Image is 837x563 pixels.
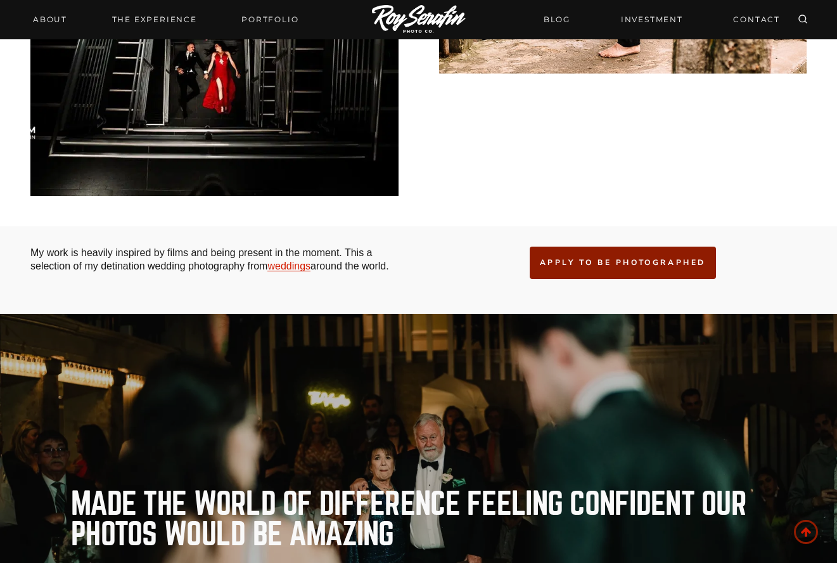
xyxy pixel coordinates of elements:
a: CONTACT [725,8,788,30]
a: weddings [267,261,310,271]
a: THE EXPERIENCE [105,11,205,29]
button: View Search Form [794,11,812,29]
img: Logo of Roy Serafin Photo Co., featuring stylized text in white on a light background, representi... [372,5,466,35]
nav: Primary Navigation [25,11,306,29]
img: Destination Wedding Photographer 10 [71,444,101,469]
a: About [25,11,75,29]
a: BLOG [536,8,578,30]
h2: made the world of difference feeling confident our photos would be amazing [71,489,766,550]
a: Scroll to top [794,520,818,544]
p: My work is heavily inspired by films and being present in the moment. This a selection of my deti... [30,247,399,294]
a: INVESTMENT [613,8,691,30]
a: apply to be photographed [530,247,716,279]
span: apply to be photographed [540,257,706,269]
nav: Secondary Navigation [536,8,788,30]
a: Portfolio [234,11,306,29]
